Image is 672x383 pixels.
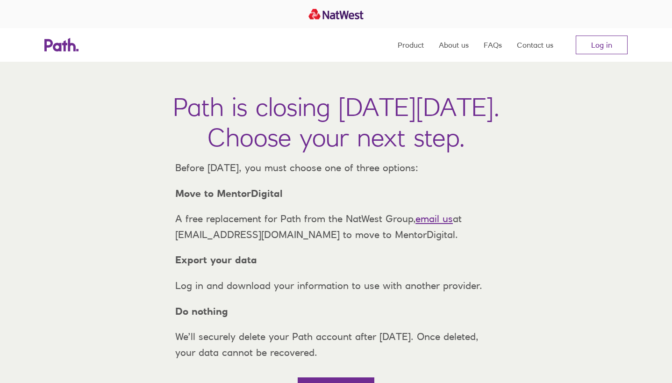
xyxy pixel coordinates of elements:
strong: Do nothing [175,305,228,317]
a: Contact us [517,28,553,62]
p: We’ll securely delete your Path account after [DATE]. Once deleted, your data cannot be recovered. [168,329,504,360]
p: A free replacement for Path from the NatWest Group, at [EMAIL_ADDRESS][DOMAIN_NAME] to move to Me... [168,211,504,242]
p: Before [DATE], you must choose one of three options: [168,160,504,176]
h1: Path is closing [DATE][DATE]. Choose your next step. [173,92,500,152]
a: About us [439,28,469,62]
a: FAQs [484,28,502,62]
p: Log in and download your information to use with another provider. [168,278,504,294]
strong: Move to MentorDigital [175,188,283,199]
a: Log in [576,36,628,54]
a: email us [415,213,453,224]
a: Product [398,28,424,62]
strong: Export your data [175,254,257,266]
